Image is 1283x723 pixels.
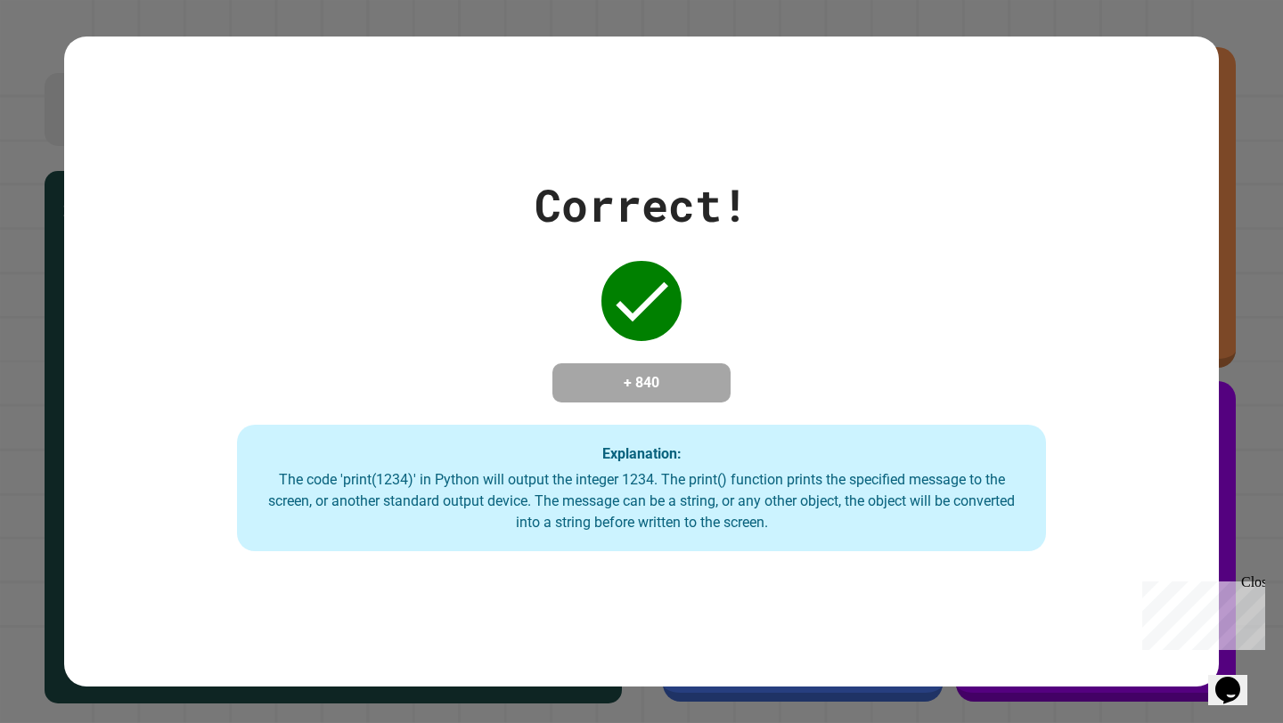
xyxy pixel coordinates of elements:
strong: Explanation: [602,445,682,462]
div: Chat with us now!Close [7,7,123,113]
div: The code 'print(1234)' in Python will output the integer 1234. The print() function prints the sp... [255,469,1027,533]
h4: + 840 [570,372,713,394]
iframe: chat widget [1135,574,1265,650]
iframe: chat widget [1208,652,1265,705]
div: Correct! [535,172,748,239]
